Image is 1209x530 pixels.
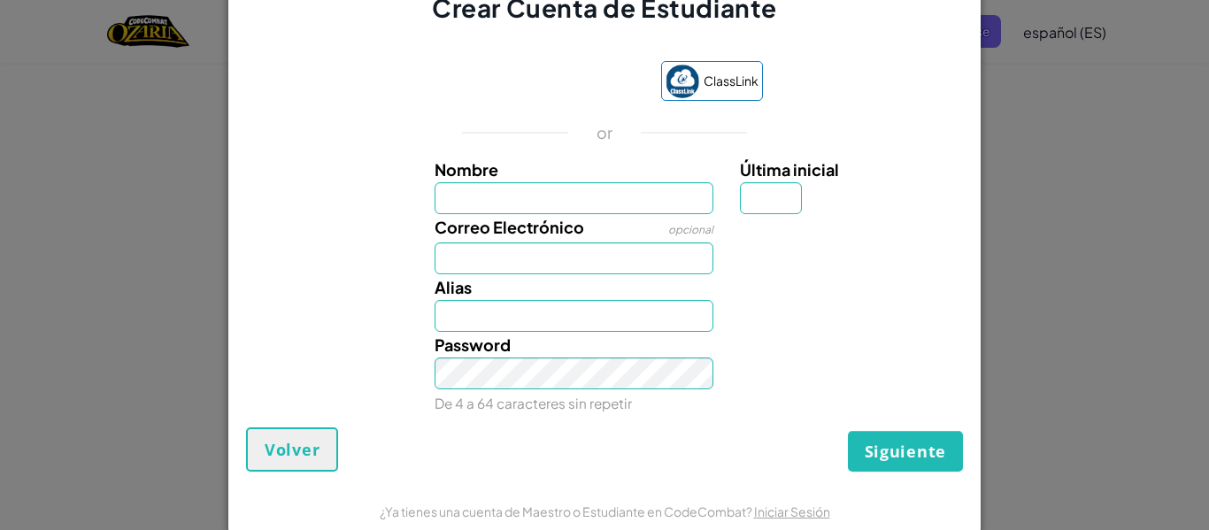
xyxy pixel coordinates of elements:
[435,277,472,297] span: Alias
[435,395,632,411] small: De 4 a 64 caracteres sin repetir
[848,431,963,472] button: Siguiente
[435,334,511,355] span: Password
[437,64,652,103] iframe: Botón Iniciar sesión con Google
[597,122,613,143] p: or
[435,159,498,180] span: Nombre
[246,427,338,472] button: Volver
[704,68,759,94] span: ClassLink
[668,223,713,236] span: opcional
[740,159,839,180] span: Última inicial
[865,441,946,462] span: Siguiente
[435,217,584,237] span: Correo Electrónico
[754,503,830,519] a: Iniciar Sesión
[666,65,699,98] img: classlink-logo-small.png
[380,503,754,519] span: ¿Ya tienes una cuenta de Maestro o Estudiante en CodeCombat?
[265,439,320,460] span: Volver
